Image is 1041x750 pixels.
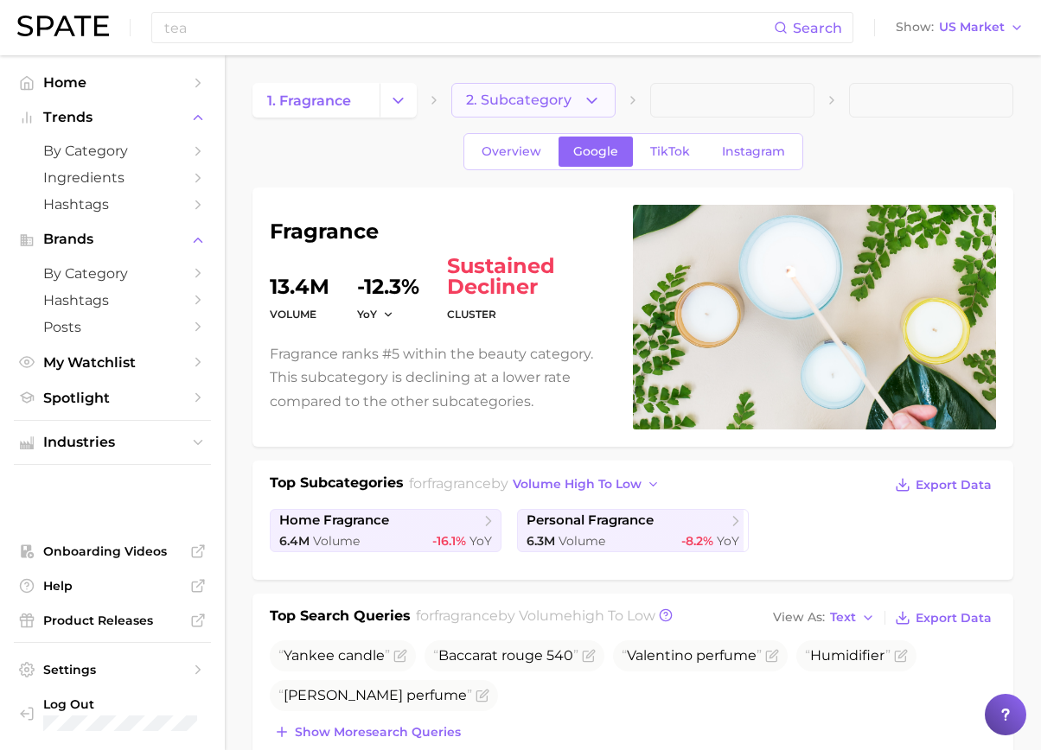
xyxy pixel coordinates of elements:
dt: volume [270,304,329,325]
button: Flag as miscategorized or irrelevant [393,649,407,663]
a: Overview [467,137,556,167]
button: Export Data [891,606,996,630]
span: for by [409,475,665,492]
a: Spotlight [14,385,211,411]
a: by Category [14,137,211,164]
span: Show [896,22,934,32]
h1: Top Subcategories [270,473,404,499]
span: Trends [43,110,182,125]
span: 6.3m [527,533,555,549]
span: by Category [43,265,182,282]
span: Google [573,144,618,159]
span: Posts [43,319,182,335]
dt: cluster [447,304,612,325]
p: Fragrance ranks #5 within the beauty category. This subcategory is declining at a lower rate comp... [270,342,612,413]
span: 2. Subcategory [466,92,572,108]
button: Brands [14,226,211,252]
span: home fragrance [279,512,389,529]
a: home fragrance6.4m Volume-16.1% YoY [270,509,501,552]
img: SPATE [17,16,109,36]
a: Product Releases [14,607,211,633]
a: Home [14,69,211,96]
span: 1. fragrance [267,92,351,109]
a: 1. fragrance [252,83,380,118]
span: Text [830,613,856,622]
span: My Watchlist [43,354,182,371]
span: Product Releases [43,613,182,628]
span: Home [43,74,182,91]
input: Search here for a brand, industry, or ingredient [163,13,774,42]
dd: 13.4m [270,256,329,297]
span: sustained decliner [447,256,612,297]
a: personal fragrance6.3m Volume-8.2% YoY [517,509,749,552]
span: Instagram [722,144,785,159]
button: Flag as miscategorized or irrelevant [894,649,908,663]
span: Volume [313,533,360,549]
a: by Category [14,260,211,287]
span: US Market [939,22,1005,32]
span: by Category [43,143,182,159]
span: -16.1% [432,533,466,549]
span: Baccarat rouge 540 [433,647,578,664]
span: Onboarding Videos [43,543,182,559]
span: Overview [482,144,541,159]
span: Brands [43,232,182,247]
button: 2. Subcategory [451,83,616,118]
span: Log Out [43,696,204,712]
a: Settings [14,657,211,683]
span: Hashtags [43,196,182,213]
span: Search [793,20,842,36]
button: Industries [14,429,211,455]
span: Help [43,578,182,594]
button: Show moresearch queries [270,720,465,744]
span: YoY [717,533,739,549]
button: ShowUS Market [891,16,1028,39]
h1: Top Search Queries [270,606,411,630]
span: Yankee candle [278,647,390,664]
a: Hashtags [14,191,211,218]
span: Export Data [916,611,992,626]
span: YoY [357,307,377,321]
span: Industries [43,435,182,450]
a: Onboarding Videos [14,538,211,564]
a: TikTok [635,137,705,167]
a: My Watchlist [14,349,211,376]
span: Ingredients [43,169,182,186]
button: Flag as miscategorized or irrelevant [582,649,596,663]
span: -8.2% [681,533,713,549]
span: TikTok [650,144,690,159]
h1: fragrance [270,221,612,242]
span: personal fragrance [527,512,654,529]
span: Show more search queries [295,725,461,740]
span: fragrance [434,607,498,624]
span: Spotlight [43,390,182,406]
button: Flag as miscategorized or irrelevant [765,649,779,663]
a: Log out. Currently logged in with e-mail roberto.gil@givaudan.com. [14,691,211,736]
button: YoY [357,307,394,321]
a: Ingredients [14,164,211,191]
dd: -12.3% [357,256,419,297]
span: Valentino perfume [622,647,762,664]
span: YoY [469,533,492,549]
button: Flag as miscategorized or irrelevant [476,689,489,702]
span: Export Data [916,478,992,493]
span: volume high to low [513,477,642,492]
a: Google [559,137,633,167]
a: Help [14,573,211,599]
button: Export Data [891,473,996,497]
span: Volume [559,533,605,549]
a: Instagram [707,137,800,167]
span: high to low [572,607,655,624]
h2: for by Volume [416,606,655,630]
button: volume high to low [508,473,665,496]
span: Hashtags [43,292,182,308]
a: Posts [14,314,211,340]
span: Settings [43,662,182,677]
span: Humidifier [805,647,891,664]
a: Hashtags [14,287,211,314]
span: 6.4m [279,533,310,549]
span: [PERSON_NAME] perfume [278,687,472,703]
button: Change Category [380,83,417,118]
span: View As [773,613,825,622]
button: Trends [14,105,211,130]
